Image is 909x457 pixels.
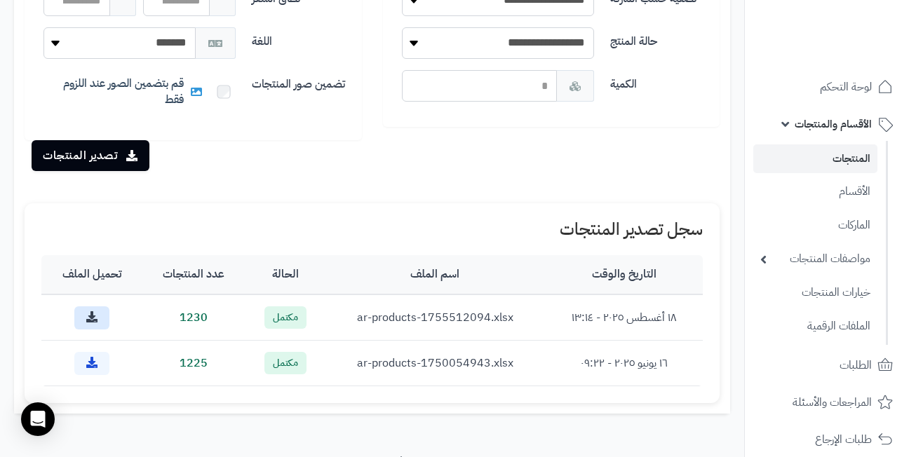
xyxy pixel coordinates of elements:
[246,27,353,50] label: اللغة
[245,255,325,294] th: الحالة
[142,294,245,340] td: 1230
[753,311,877,341] a: الملفات الرقمية
[325,341,545,386] td: ar-products-1750054943.xlsx
[264,306,307,329] span: مكتمل
[753,348,901,382] a: الطلبات
[546,341,703,386] td: ١٦ يونيو ٢٠٢٥ - ٠٩:٢٢
[325,255,545,294] th: اسم الملف
[753,144,877,173] a: المنتجات
[21,402,55,436] div: Open Intercom Messenger
[820,77,872,97] span: لوحة التحكم
[795,114,872,134] span: الأقسام والمنتجات
[753,278,877,308] a: خيارات المنتجات
[753,423,901,456] a: طلبات الإرجاع
[753,386,901,419] a: المراجعات والأسئلة
[546,294,703,340] td: ١٨ أغسطس ٢٠٢٥ - ١٣:١٤
[325,294,545,340] td: ar-products-1755512094.xlsx
[815,430,872,449] span: طلبات الإرجاع
[546,255,703,294] th: التاريخ والوقت
[840,355,872,375] span: الطلبات
[32,140,149,171] button: تصدير المنتجات
[217,86,230,99] input: قم بتضمين الصور عند اللزوم فقط
[41,255,142,294] th: تحميل الملف
[142,255,245,294] th: عدد المنتجات
[605,70,711,93] label: الكمية
[142,341,245,386] td: 1225
[246,70,353,93] label: تضمين صور المنتجات
[41,220,703,238] h1: سجل تصدير المنتجات
[793,393,872,412] span: المراجعات والأسئلة
[814,39,896,69] img: logo-2.png
[753,244,877,274] a: مواصفات المنتجات
[605,27,711,50] label: حالة المنتج
[753,177,877,207] a: الأقسام
[43,76,206,108] span: قم بتضمين الصور عند اللزوم فقط
[753,70,901,104] a: لوحة التحكم
[264,352,307,374] span: مكتمل
[753,210,877,240] a: الماركات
